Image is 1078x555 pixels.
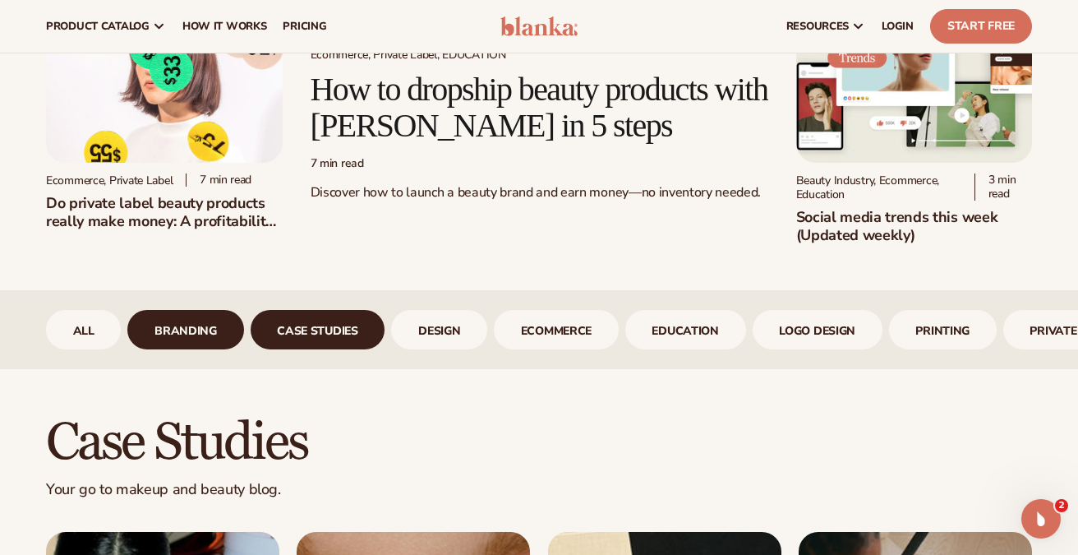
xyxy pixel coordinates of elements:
div: Ecommerce, Private Label, EDUCATION [311,48,768,62]
div: 7 / 9 [753,310,882,349]
span: resources [786,20,849,33]
h2: How to dropship beauty products with [PERSON_NAME] in 5 steps [311,72,768,144]
span: pricing [283,20,326,33]
div: Beauty Industry, Ecommerce, Education [796,173,961,201]
div: 1 / 9 [46,310,121,349]
span: 2 [1055,499,1068,512]
div: 7 min read [186,173,251,187]
p: Discover how to launch a beauty brand and earn money—no inventory needed. [311,184,768,201]
div: 3 / 9 [251,310,385,349]
a: case studies [251,310,385,349]
div: 2 / 9 [127,310,243,349]
div: Ecommerce, Private Label [46,173,173,187]
a: Education [625,310,746,349]
span: How It Works [182,20,267,33]
a: design [391,310,487,349]
h2: case studies [46,415,1032,470]
iframe: Intercom live chat [1021,499,1061,539]
h2: Do private label beauty products really make money: A profitability breakdown [46,194,283,230]
div: 8 / 9 [889,310,997,349]
a: Start Free [930,9,1032,44]
a: branding [127,310,243,349]
p: Your go to makeup and beauty blog. [46,480,1032,499]
div: 7 min read [311,157,768,171]
div: 4 / 9 [391,310,487,349]
span: product catalog [46,20,150,33]
div: 3 min read [974,173,1032,201]
div: 5 / 9 [494,310,619,349]
a: printing [889,310,997,349]
span: LOGIN [882,20,914,33]
a: logo design [753,310,882,349]
h2: Social media trends this week (Updated weekly) [796,208,1033,244]
a: ecommerce [494,310,619,349]
a: All [46,310,121,349]
div: 6 / 9 [625,310,746,349]
img: logo [500,16,578,36]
